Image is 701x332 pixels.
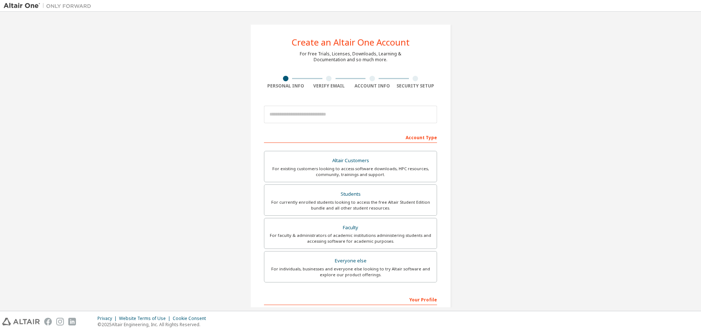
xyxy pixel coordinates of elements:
div: For Free Trials, Licenses, Downloads, Learning & Documentation and so much more. [300,51,401,63]
div: Account Type [264,131,437,143]
div: Students [269,189,432,199]
div: Your Profile [264,293,437,305]
div: Create an Altair One Account [292,38,410,47]
div: Account Info [350,83,394,89]
img: linkedin.svg [68,318,76,325]
div: Altair Customers [269,156,432,166]
div: Personal Info [264,83,307,89]
img: facebook.svg [44,318,52,325]
div: For currently enrolled students looking to access the free Altair Student Edition bundle and all ... [269,199,432,211]
div: For individuals, businesses and everyone else looking to try Altair software and explore our prod... [269,266,432,278]
div: Privacy [97,316,119,321]
div: For existing customers looking to access software downloads, HPC resources, community, trainings ... [269,166,432,177]
img: Altair One [4,2,95,9]
img: altair_logo.svg [2,318,40,325]
div: Cookie Consent [173,316,210,321]
div: Security Setup [394,83,437,89]
div: Everyone else [269,256,432,266]
div: Verify Email [307,83,351,89]
p: © 2025 Altair Engineering, Inc. All Rights Reserved. [97,321,210,328]
img: instagram.svg [56,318,64,325]
div: For faculty & administrators of academic institutions administering students and accessing softwa... [269,233,432,244]
div: Faculty [269,223,432,233]
div: Website Terms of Use [119,316,173,321]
